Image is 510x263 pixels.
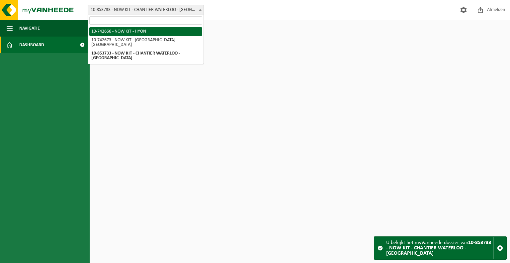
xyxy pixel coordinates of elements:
[88,5,204,15] span: 10-853733 - NOW KIT - CHANTIER WATERLOO - WATERLOO
[386,237,493,259] div: U bekijkt het myVanheede dossier van
[89,36,202,49] li: 10-742673 - NOW KIT - [GEOGRAPHIC_DATA] - [GEOGRAPHIC_DATA]
[89,49,202,63] li: 10-853733 - NOW KIT - CHANTIER WATERLOO - [GEOGRAPHIC_DATA]
[89,27,202,36] li: 10-742666 - NOW KIT - HYON
[19,37,44,53] span: Dashboard
[386,240,491,256] strong: 10-853733 - NOW KIT - CHANTIER WATERLOO - [GEOGRAPHIC_DATA]
[19,20,40,37] span: Navigatie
